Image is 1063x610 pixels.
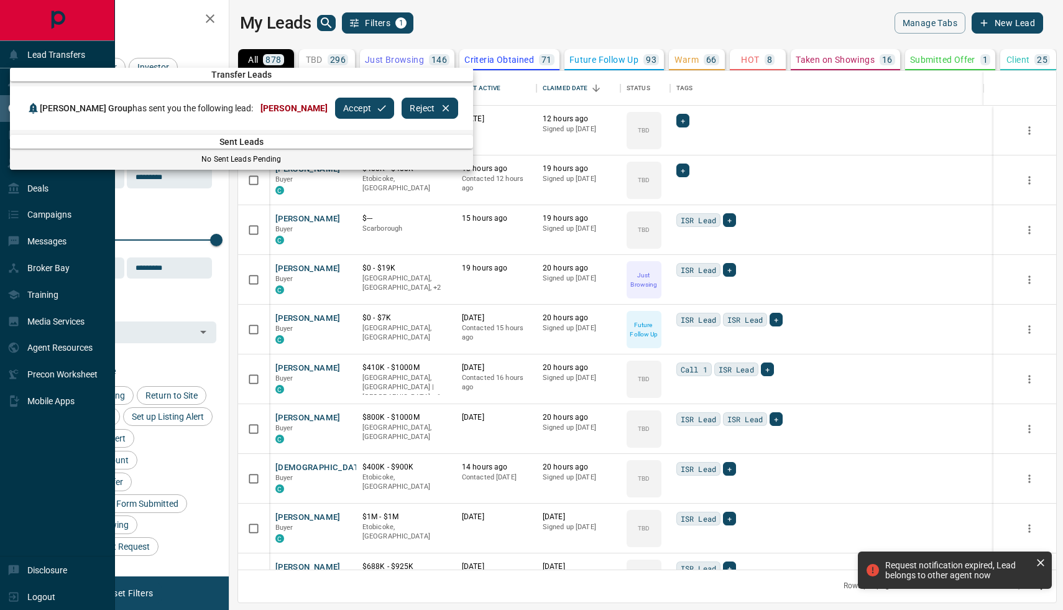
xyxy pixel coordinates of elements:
button: Accept [335,98,394,119]
div: Request notification expired, Lead belongs to other agent now [885,560,1031,580]
span: [PERSON_NAME] [260,103,328,113]
p: No Sent Leads Pending [10,154,473,165]
span: Transfer Leads [10,70,473,80]
span: Sent Leads [10,137,473,147]
span: [PERSON_NAME] Group [40,103,132,113]
button: Reject [402,98,458,119]
span: has sent you the following lead: [40,103,253,113]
